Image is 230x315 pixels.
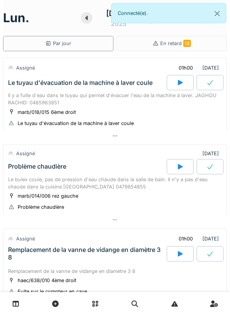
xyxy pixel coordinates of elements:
div: Problème chaudière [8,163,66,170]
span: 13 [183,40,191,47]
div: [DATE] [172,61,222,75]
div: [DATE] [106,8,131,19]
div: Fuite sur le compteur en cave [18,288,87,295]
div: Il y a fuite d'eau dans le tuyau qui permet d'évacuer l'eau de la machine à laver. JAGHOU RACHID:... [8,92,222,106]
div: Le tuyau d'évacuation de la machine à laver coule [8,79,153,86]
span: En retard [160,41,191,46]
div: Par jour [45,40,71,47]
div: Assigné [16,235,35,242]
div: marb/018/015 6ème droit [18,109,76,116]
div: Remplacement de la vanne de vidange en diamètre 3 8 [8,268,222,275]
div: [DATE] [202,150,222,157]
div: Assigné [16,64,35,71]
div: Connecté(e). [111,3,226,23]
div: marb/014/006 rez gauche [18,192,78,200]
h1: lun. [3,11,30,25]
div: Remplacement de la vanne de vidange en diamètre 3 8 [8,246,165,261]
div: Le tuyau d'évacuation de la machine à laver coule [18,120,134,127]
div: haec/638/010 4ème droit [18,277,76,284]
div: Problème chaudière [18,203,64,211]
button: Close [209,3,226,24]
div: 2025 [111,19,127,28]
div: 01h00 [179,64,193,71]
div: 01h00 [179,235,193,242]
div: [DATE] [172,232,222,246]
div: Le bulex coule, pas de pression d'eau chaude dans la salle de bain. Il n'y a pas d'eau chaude dan... [8,176,222,190]
div: Assigné [16,150,35,157]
